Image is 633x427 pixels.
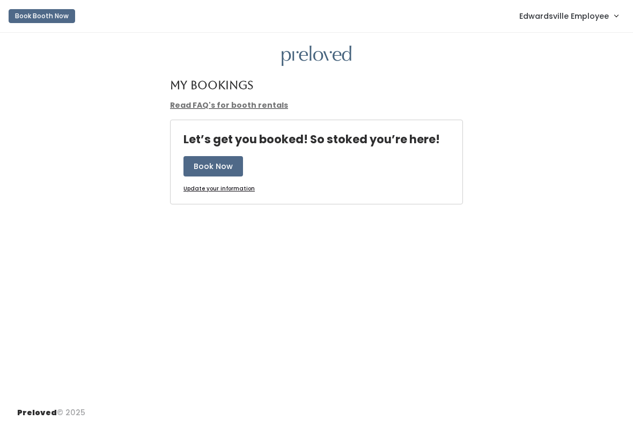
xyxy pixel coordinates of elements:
[170,100,288,111] a: Read FAQ's for booth rentals
[519,10,609,22] span: Edwardsville Employee
[183,133,440,145] h4: Let’s get you booked! So stoked you’re here!
[509,4,629,27] a: Edwardsville Employee
[17,407,57,418] span: Preloved
[282,46,351,67] img: preloved logo
[183,156,243,176] button: Book Now
[183,185,255,193] a: Update your information
[9,4,75,28] a: Book Booth Now
[170,79,253,91] h4: My Bookings
[17,399,85,418] div: © 2025
[9,9,75,23] button: Book Booth Now
[183,185,255,193] u: Update your information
